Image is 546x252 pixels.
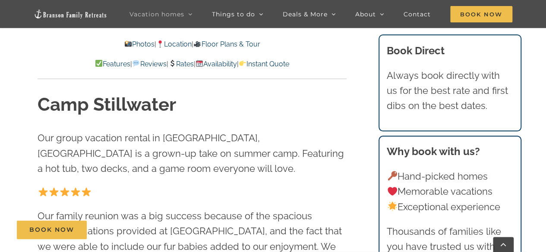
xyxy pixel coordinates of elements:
[71,187,80,196] img: ⭐️
[387,68,513,114] p: Always book directly with us for the best rate and first dibs on the best dates.
[132,60,166,68] a: Reviews
[124,40,155,48] a: Photos
[17,221,87,239] a: Book Now
[133,60,139,67] img: 💬
[125,40,132,47] img: 📸
[38,59,347,70] p: | | | |
[38,132,344,174] span: Our group vacation rental in [GEOGRAPHIC_DATA], [GEOGRAPHIC_DATA] is a grown-up take on summer ca...
[388,171,397,180] img: 🔑
[38,187,48,196] img: ⭐️
[387,144,513,159] h3: Why book with us?
[95,60,102,67] img: ✅
[196,60,203,67] img: 📆
[38,39,347,50] p: | |
[355,11,376,17] span: About
[38,92,347,118] h1: Camp Stillwater
[95,60,130,68] a: Features
[168,60,194,68] a: Rates
[156,40,192,48] a: Location
[129,11,184,17] span: Vacation homes
[388,202,397,211] img: 🌟
[196,60,237,68] a: Availability
[157,40,164,47] img: 📍
[193,40,260,48] a: Floor Plans & Tour
[450,6,512,22] span: Book Now
[34,9,107,19] img: Branson Family Retreats Logo
[387,44,445,57] b: Book Direct
[212,11,255,17] span: Things to do
[49,187,59,196] img: ⭐️
[239,60,289,68] a: Instant Quote
[169,60,176,67] img: 💲
[404,11,431,17] span: Contact
[29,226,74,233] span: Book Now
[194,40,201,47] img: 🎥
[283,11,328,17] span: Deals & More
[239,60,246,67] img: 👉
[387,169,513,215] p: Hand-picked homes Memorable vacations Exceptional experience
[82,187,91,196] img: ⭐️
[388,187,397,196] img: ❤️
[60,187,69,196] img: ⭐️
